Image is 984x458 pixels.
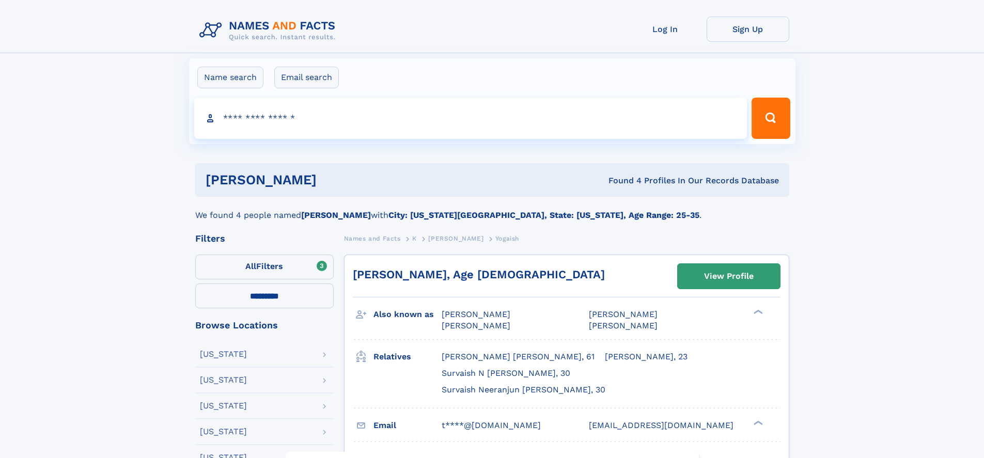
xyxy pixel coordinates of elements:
[195,234,334,243] div: Filters
[462,175,779,186] div: Found 4 Profiles In Our Records Database
[605,351,688,362] a: [PERSON_NAME], 23
[751,309,763,315] div: ❯
[412,232,417,245] a: K
[589,321,658,330] span: [PERSON_NAME]
[195,255,334,279] label: Filters
[200,350,247,358] div: [US_STATE]
[301,210,371,220] b: [PERSON_NAME]
[353,268,605,281] a: [PERSON_NAME], Age [DEMOGRAPHIC_DATA]
[195,17,344,44] img: Logo Names and Facts
[200,402,247,410] div: [US_STATE]
[344,232,401,245] a: Names and Facts
[194,98,747,139] input: search input
[206,173,463,186] h1: [PERSON_NAME]
[388,210,699,220] b: City: [US_STATE][GEOGRAPHIC_DATA], State: [US_STATE], Age Range: 25-35
[428,235,483,242] span: [PERSON_NAME]
[373,348,442,366] h3: Relatives
[707,17,789,42] a: Sign Up
[624,17,707,42] a: Log In
[442,351,595,362] a: [PERSON_NAME] [PERSON_NAME], 61
[197,67,263,88] label: Name search
[589,309,658,319] span: [PERSON_NAME]
[752,98,790,139] button: Search Button
[704,264,754,288] div: View Profile
[195,197,789,222] div: We found 4 people named with .
[442,368,570,379] a: Survaish N [PERSON_NAME], 30
[200,376,247,384] div: [US_STATE]
[678,264,780,289] a: View Profile
[442,321,510,330] span: [PERSON_NAME]
[589,420,733,430] span: [EMAIL_ADDRESS][DOMAIN_NAME]
[195,321,334,330] div: Browse Locations
[373,417,442,434] h3: Email
[373,306,442,323] h3: Also known as
[200,428,247,436] div: [US_STATE]
[412,235,417,242] span: K
[442,384,605,396] a: Survaish Neeranjun [PERSON_NAME], 30
[428,232,483,245] a: [PERSON_NAME]
[751,419,763,426] div: ❯
[442,309,510,319] span: [PERSON_NAME]
[274,67,339,88] label: Email search
[245,261,256,271] span: All
[495,235,519,242] span: Yogaish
